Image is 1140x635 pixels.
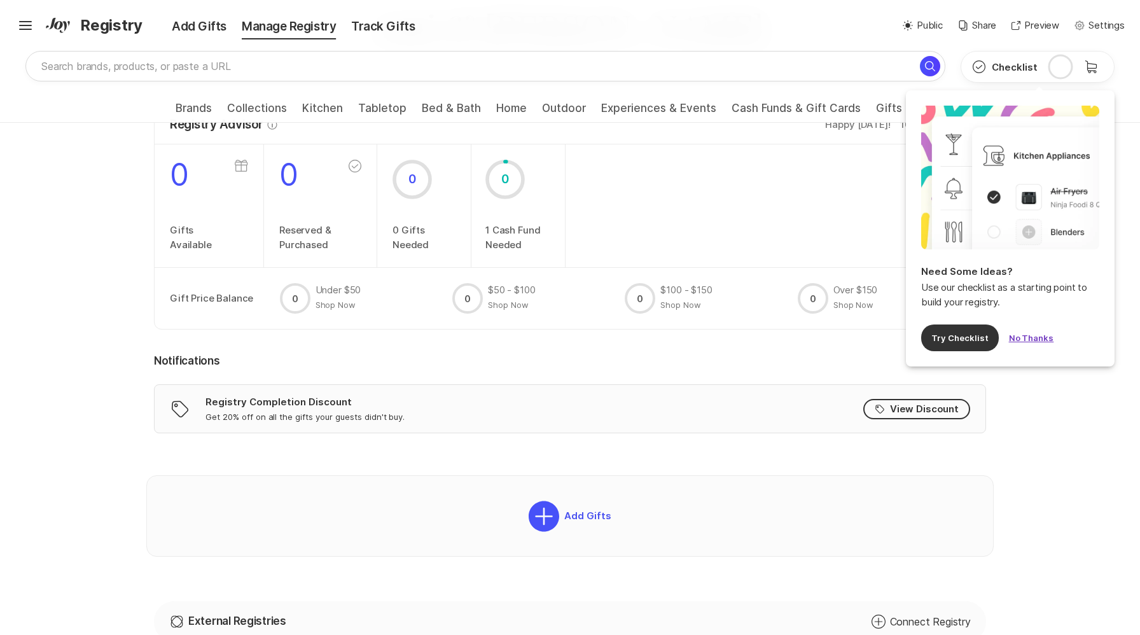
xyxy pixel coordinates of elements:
[876,102,965,122] a: Gifts & Cocktails
[302,102,343,122] a: Kitchen
[1024,18,1059,33] p: Preview
[890,614,971,629] p: Connect Registry
[205,411,405,422] p: Get 20% off on all the gifts your guests didn't buy.
[496,102,527,122] a: Home
[542,102,586,122] a: Outdoor
[170,223,212,252] p: Gifts Available
[501,171,509,188] p: 0
[188,614,286,629] p: External Registries
[234,18,344,36] div: Manage Registry
[176,102,212,122] a: Brands
[1009,324,1054,351] button: No Thanks
[660,283,712,298] p: $100 - $150
[344,18,422,36] div: Track Gifts
[422,102,481,122] a: Bed & Bath
[921,265,1099,278] p: Need Some Ideas?
[920,56,940,76] button: Search for
[833,283,878,298] p: Over $150
[358,102,407,122] a: Tabletop
[961,52,1048,82] button: Checklist
[863,399,970,419] button: View Discount
[80,14,142,37] span: Registry
[559,510,611,522] p: Add Gifts
[921,281,1099,309] p: Use our checklist as a starting point to build your registry.
[154,354,219,369] p: Notifications
[146,18,234,36] div: Add Gifts
[227,102,287,122] a: Collections
[292,292,298,305] p: 0
[637,292,643,305] p: 0
[205,395,352,408] p: Registry Completion Discount
[170,116,263,134] p: Registry Advisor
[316,283,361,298] p: Under $50
[958,18,996,33] button: Share
[393,223,455,252] p: 0 Gifts Needed
[903,18,943,33] button: Public
[972,18,996,33] p: Share
[488,283,536,298] p: $50 - $100
[825,118,890,132] p: Happy [DATE]!
[408,171,416,188] p: 0
[833,299,874,311] button: Shop Now
[170,283,280,314] p: Gift Price Balance
[921,324,999,351] button: Try Checklist
[810,292,816,305] p: 0
[917,18,943,33] p: Public
[279,160,331,190] p: 0
[488,299,529,311] button: Shop Now
[485,223,551,252] p: 1 Cash Fund Needed
[732,102,861,122] a: Cash Funds & Gift Cards
[279,223,331,252] p: Reserved & Purchased
[316,299,356,311] button: Shop Now
[660,299,701,311] button: Shop Now
[900,118,952,132] p: 100 Guests
[170,160,212,190] p: 0
[1011,18,1059,33] button: Preview
[25,51,945,81] input: Search brands, products, or paste a URL
[1074,18,1125,33] button: Settings
[464,292,471,305] p: 0
[1088,18,1125,33] p: Settings
[601,102,716,122] a: Experiences & Events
